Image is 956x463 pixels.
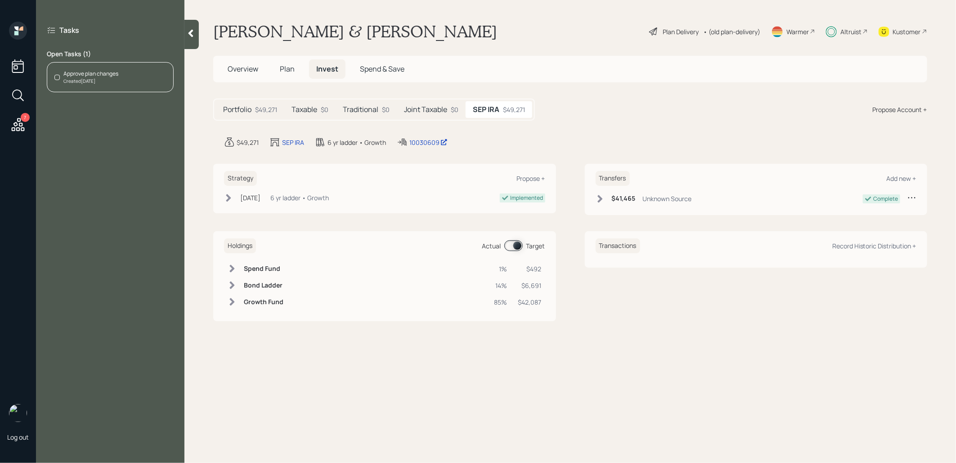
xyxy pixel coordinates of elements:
[244,282,283,289] h6: Bond Ladder
[643,194,692,203] div: Unknown Source
[237,138,259,147] div: $49,271
[786,27,809,36] div: Warmer
[7,433,29,441] div: Log out
[316,64,338,74] span: Invest
[451,105,458,114] div: $0
[596,238,640,253] h6: Transactions
[224,171,257,186] h6: Strategy
[518,281,542,290] div: $6,691
[224,238,256,253] h6: Holdings
[63,78,118,85] div: Created [DATE]
[526,241,545,251] div: Target
[873,105,927,114] div: Propose Account +
[494,264,507,274] div: 1%
[494,297,507,307] div: 85%
[518,297,542,307] div: $42,087
[517,174,545,183] div: Propose +
[321,105,328,114] div: $0
[280,64,295,74] span: Plan
[840,27,862,36] div: Altruist
[244,298,283,306] h6: Growth Fund
[63,70,118,78] div: Approve plan changes
[21,113,30,122] div: 7
[482,241,501,251] div: Actual
[893,27,921,36] div: Kustomer
[596,171,630,186] h6: Transfers
[292,105,317,114] h5: Taxable
[240,193,260,202] div: [DATE]
[382,105,390,114] div: $0
[518,264,542,274] div: $492
[59,25,79,35] label: Tasks
[874,195,898,203] div: Complete
[404,105,447,114] h5: Joint Taxable
[244,265,283,273] h6: Spend Fund
[328,138,386,147] div: 6 yr ladder • Growth
[270,193,329,202] div: 6 yr ladder • Growth
[887,174,916,183] div: Add new +
[360,64,404,74] span: Spend & Save
[612,195,636,202] h6: $41,465
[213,22,497,41] h1: [PERSON_NAME] & [PERSON_NAME]
[282,138,304,147] div: SEP IRA
[511,194,543,202] div: Implemented
[832,242,916,250] div: Record Historic Distribution +
[503,105,525,114] div: $49,271
[255,105,277,114] div: $49,271
[228,64,258,74] span: Overview
[703,27,760,36] div: • (old plan-delivery)
[343,105,378,114] h5: Traditional
[494,281,507,290] div: 14%
[9,404,27,422] img: treva-nostdahl-headshot.png
[223,105,251,114] h5: Portfolio
[473,105,499,114] h5: SEP IRA
[47,49,174,58] label: Open Tasks ( 1 )
[663,27,699,36] div: Plan Delivery
[409,138,448,147] div: 10030609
